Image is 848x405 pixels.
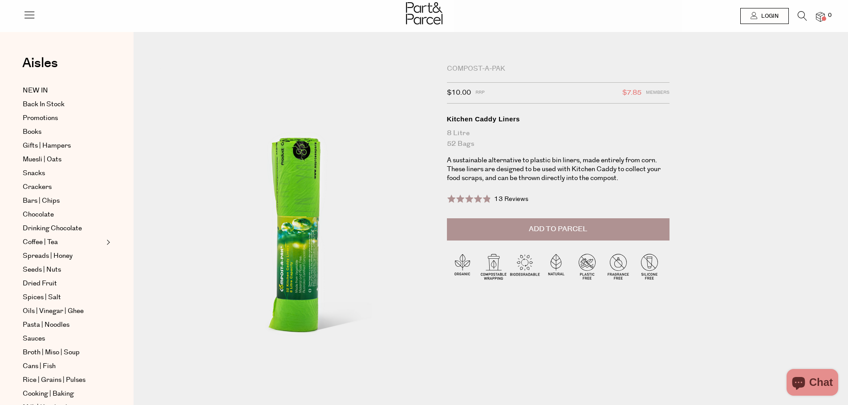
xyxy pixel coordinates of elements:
[23,375,85,385] span: Rice | Grains | Pulses
[23,99,104,110] a: Back In Stock
[759,12,779,20] span: Login
[603,251,634,282] img: P_P-ICONS-Live_Bec_V11_Fragrance_Free.svg
[478,251,509,282] img: P_P-ICONS-Live_Bec_V11_Compostable_Wrapping.svg
[23,209,104,220] a: Chocolate
[23,251,104,261] a: Spreads | Honey
[23,154,104,165] a: Muesli | Oats
[816,12,825,21] a: 0
[23,237,104,248] a: Coffee | Tea
[23,361,56,372] span: Cans | Fish
[23,389,104,399] a: Cooking | Baking
[23,113,104,124] a: Promotions
[23,347,104,358] a: Broth | Miso | Soup
[22,53,58,73] span: Aisles
[23,278,104,289] a: Dried Fruit
[826,12,834,20] span: 0
[23,182,52,192] span: Crackers
[23,320,104,330] a: Pasta | Noodles
[23,85,104,96] a: NEW IN
[23,223,82,234] span: Drinking Chocolate
[23,361,104,372] a: Cans | Fish
[572,251,603,282] img: P_P-ICONS-Live_Bec_V11_Plastic_Free.svg
[740,8,789,24] a: Login
[23,127,104,137] a: Books
[23,251,73,261] span: Spreads | Honey
[23,196,104,206] a: Bars | Chips
[529,224,587,234] span: Add to Parcel
[23,265,104,275] a: Seeds | Nuts
[509,251,540,282] img: P_P-ICONS-Live_Bec_V11_Biodegradable.svg
[23,154,61,165] span: Muesli | Oats
[23,306,104,317] a: Oils | Vinegar | Ghee
[23,265,61,275] span: Seeds | Nuts
[104,237,110,248] button: Expand/Collapse Coffee | Tea
[447,156,669,183] p: A sustainable alternative to plastic bin liners, made entirely from corn. These liners are design...
[23,140,104,151] a: Gifts | Hampers
[634,251,665,282] img: P_P-ICONS-Live_Bec_V11_Silicone_Free.svg
[23,292,104,303] a: Spices | Salt
[23,182,104,192] a: Crackers
[646,87,669,99] span: Members
[23,333,45,344] span: Sauces
[23,306,84,317] span: Oils | Vinegar | Ghee
[23,168,45,179] span: Snacks
[540,251,572,282] img: P_P-ICONS-Live_Bec_V11_Natural.svg
[23,168,104,179] a: Snacks
[494,195,528,204] span: 13 Reviews
[23,99,65,110] span: Back In Stock
[23,375,104,385] a: Rice | Grains | Pulses
[23,347,80,358] span: Broth | Miso | Soup
[622,87,641,99] span: $7.85
[23,196,60,206] span: Bars | Chips
[406,2,442,24] img: Part&Parcel
[447,115,669,124] div: Kitchen Caddy Liners
[447,64,669,73] div: Compost-A-Pak
[447,251,478,282] img: P_P-ICONS-Live_Bec_V11_Organic.svg
[23,127,41,137] span: Books
[23,223,104,234] a: Drinking Chocolate
[784,369,841,398] inbox-online-store-chat: Shopify online store chat
[23,333,104,344] a: Sauces
[23,389,74,399] span: Cooking | Baking
[22,56,58,79] a: Aisles
[475,87,485,99] span: RRP
[447,218,669,241] button: Add to Parcel
[23,237,58,248] span: Coffee | Tea
[23,140,71,151] span: Gifts | Hampers
[447,87,471,99] span: $10.00
[23,320,69,330] span: Pasta | Noodles
[23,209,54,220] span: Chocolate
[23,292,61,303] span: Spices | Salt
[447,128,669,149] div: 8 Litre 52 bags
[23,113,58,124] span: Promotions
[23,278,57,289] span: Dried Fruit
[23,85,48,96] span: NEW IN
